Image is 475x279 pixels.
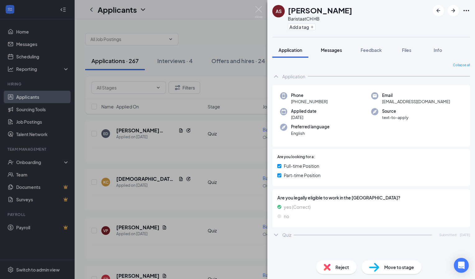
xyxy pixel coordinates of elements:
span: yes (Correct) [284,204,311,210]
svg: Ellipses [463,7,470,14]
svg: Plus [310,25,314,29]
div: Barista at CH HB [288,16,352,22]
div: Quiz [282,232,291,238]
span: Preferred language [291,124,330,130]
span: Email [382,92,450,98]
button: PlusAdd a tag [288,24,316,30]
span: no [284,213,289,220]
span: Are you looking for a: [277,154,315,160]
svg: ArrowRight [450,7,457,14]
span: Move to stage [384,264,414,271]
span: Feedback [361,47,382,53]
span: Applied date [291,108,316,114]
span: Messages [321,47,342,53]
span: text-to-apply [382,114,408,121]
div: Application [282,73,305,80]
span: Are you legally eligible to work in the [GEOGRAPHIC_DATA]? [277,194,465,201]
span: Source [382,108,408,114]
h1: [PERSON_NAME] [288,5,352,16]
button: ArrowLeftNew [433,5,444,16]
span: English [291,130,330,136]
span: [DATE] [291,114,316,121]
span: Collapse all [453,63,470,68]
span: [DATE] [460,232,470,237]
span: Application [279,47,302,53]
span: Info [434,47,442,53]
span: [PHONE_NUMBER] [291,98,328,105]
span: Submitted: [439,232,457,237]
span: Reject [335,264,349,271]
div: Open Intercom Messenger [454,258,469,273]
span: Part-time Position [284,172,321,179]
svg: ChevronDown [272,231,280,239]
span: Phone [291,92,328,98]
svg: ArrowLeftNew [435,7,442,14]
button: ArrowRight [448,5,459,16]
svg: ChevronUp [272,73,280,80]
span: Full-time Position [284,162,319,169]
div: AS [276,8,282,14]
span: [EMAIL_ADDRESS][DOMAIN_NAME] [382,98,450,105]
span: Files [402,47,411,53]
